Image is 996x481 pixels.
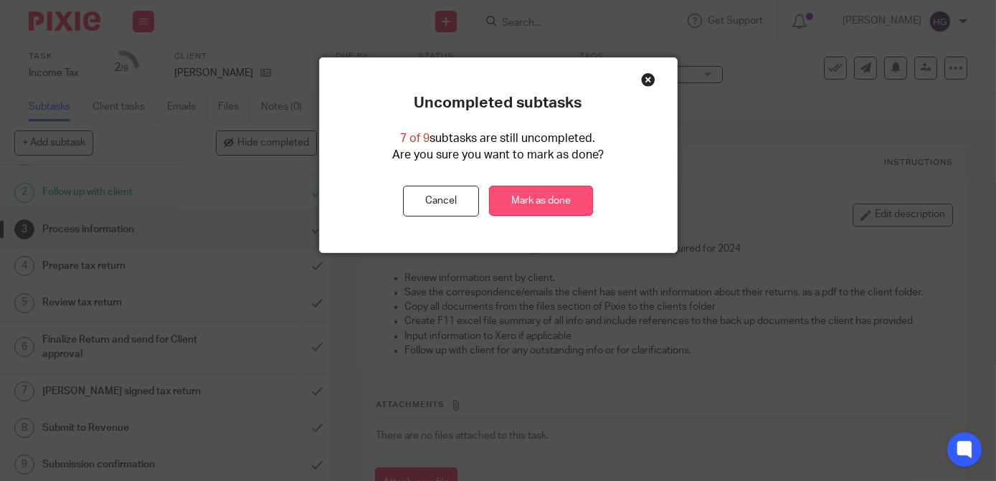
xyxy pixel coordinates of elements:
p: Uncompleted subtasks [414,94,582,113]
div: Close this dialog window [641,72,655,87]
button: Cancel [403,186,479,216]
a: Mark as done [489,186,593,216]
span: 7 of 9 [401,133,430,144]
p: subtasks are still uncompleted. [401,130,596,147]
p: Are you sure you want to mark as done? [392,147,604,163]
